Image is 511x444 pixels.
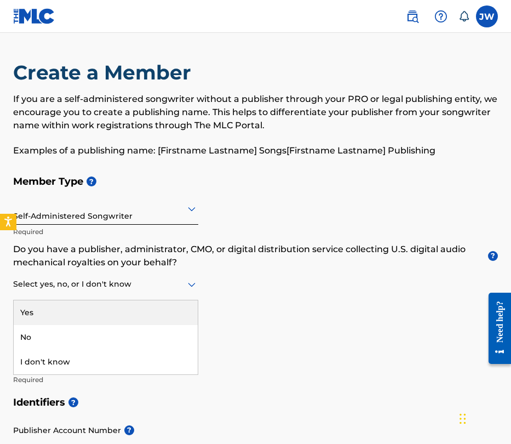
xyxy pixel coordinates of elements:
p: Required [13,227,198,237]
img: help [434,10,447,23]
iframe: Resource Center [480,284,511,373]
div: Yes [14,300,198,325]
span: ? [124,425,134,435]
p: If you are a self-administered songwriter without a publisher through your PRO or legal publishin... [13,93,498,132]
a: Public Search [401,5,423,27]
p: Examples of a publishing name: [Firstname Lastname] Songs[Firstname Lastname] Publishing [13,144,498,157]
h5: Identifiers [13,391,498,414]
div: Help [430,5,452,27]
iframe: Chat Widget [456,391,511,444]
span: ? [87,177,96,186]
h2: Create a Member [13,60,197,85]
div: User Menu [476,5,498,27]
div: Notifications [458,11,469,22]
span: ? [488,251,498,261]
div: Self-Administered Songwriter [13,195,198,222]
p: Required [13,375,198,385]
img: MLC Logo [13,8,55,24]
p: Do you have a publisher, administrator, CMO, or digital distribution service collecting U.S. digi... [13,243,498,269]
div: I don't know [14,350,198,374]
h5: Member Type [13,170,498,193]
img: search [406,10,419,23]
h5: Member Name [13,318,498,342]
div: No [14,325,198,350]
span: ? [68,397,78,407]
div: Drag [460,402,466,435]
